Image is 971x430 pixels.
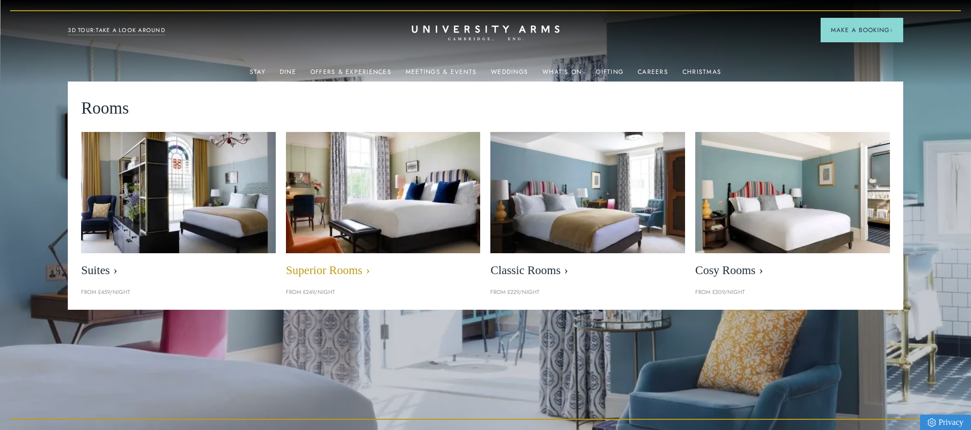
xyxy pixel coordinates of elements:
img: image-5bdf0f703dacc765be5ca7f9d527278f30b65e65-400x250-jpg [271,123,495,262]
a: Meetings & Events [406,68,477,82]
span: Suites [81,263,276,278]
a: What's On [542,68,582,82]
a: Careers [638,68,668,82]
img: image-21e87f5add22128270780cf7737b92e839d7d65d-400x250-jpg [81,132,276,253]
span: Make a Booking [831,25,893,35]
img: Arrow icon [889,29,893,32]
button: Make a BookingArrow icon [821,18,903,42]
a: image-5bdf0f703dacc765be5ca7f9d527278f30b65e65-400x250-jpg Superior Rooms [286,132,481,283]
p: From £249/night [286,288,481,297]
span: Classic Rooms [490,263,685,278]
span: Rooms [81,95,129,122]
a: Weddings [491,68,528,82]
p: From £209/night [695,288,890,297]
a: Dine [280,68,296,82]
p: From £459/night [81,288,276,297]
span: Cosy Rooms [695,263,890,278]
a: image-21e87f5add22128270780cf7737b92e839d7d65d-400x250-jpg Suites [81,132,276,283]
img: image-7eccef6fe4fe90343db89eb79f703814c40db8b4-400x250-jpg [490,132,685,253]
p: From £229/night [490,288,685,297]
a: Gifting [596,68,623,82]
a: Christmas [683,68,721,82]
a: image-7eccef6fe4fe90343db89eb79f703814c40db8b4-400x250-jpg Classic Rooms [490,132,685,283]
a: image-0c4e569bfe2498b75de12d7d88bf10a1f5f839d4-400x250-jpg Cosy Rooms [695,132,890,283]
img: image-0c4e569bfe2498b75de12d7d88bf10a1f5f839d4-400x250-jpg [695,132,890,253]
span: Superior Rooms [286,263,481,278]
a: Offers & Experiences [310,68,391,82]
a: Stay [250,68,266,82]
a: Home [412,25,560,41]
a: Privacy [920,415,971,430]
img: Privacy [928,418,936,427]
a: 3D TOUR:TAKE A LOOK AROUND [68,26,165,35]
